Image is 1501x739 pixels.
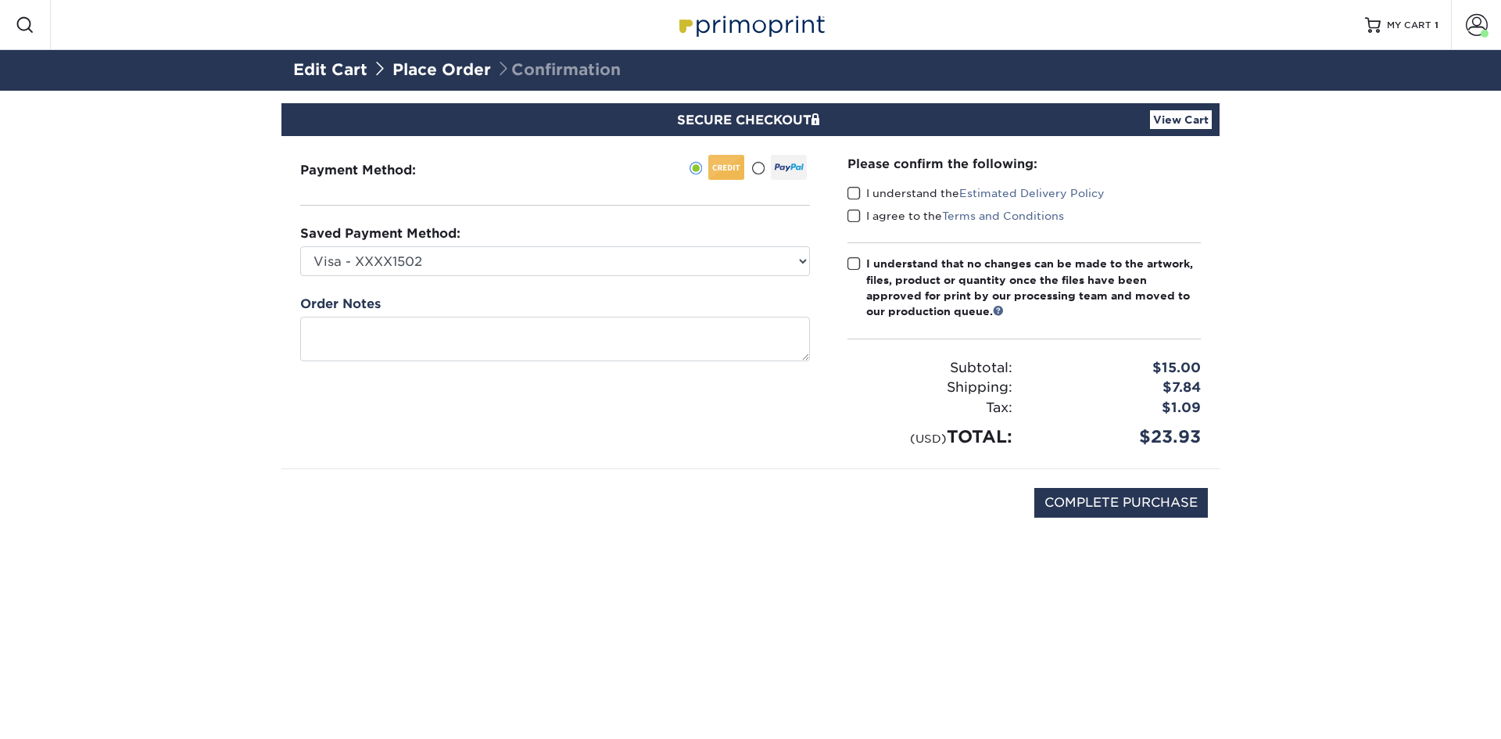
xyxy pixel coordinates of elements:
[496,60,621,79] span: Confirmation
[1435,20,1438,30] span: 1
[959,187,1105,199] a: Estimated Delivery Policy
[836,424,1024,450] div: TOTAL:
[847,155,1201,173] div: Please confirm the following:
[910,432,947,445] small: (USD)
[1387,19,1431,32] span: MY CART
[1024,398,1213,418] div: $1.09
[300,295,381,314] label: Order Notes
[866,256,1201,320] div: I understand that no changes can be made to the artwork, files, product or quantity once the file...
[293,60,367,79] a: Edit Cart
[1024,424,1213,450] div: $23.93
[300,224,460,243] label: Saved Payment Method:
[300,163,454,178] h3: Payment Method:
[836,358,1024,378] div: Subtotal:
[1024,378,1213,398] div: $7.84
[1150,110,1212,129] a: View Cart
[847,185,1105,201] label: I understand the
[392,60,491,79] a: Place Order
[847,208,1064,224] label: I agree to the
[836,398,1024,418] div: Tax:
[836,378,1024,398] div: Shipping:
[1024,358,1213,378] div: $15.00
[672,8,829,41] img: Primoprint
[942,210,1064,222] a: Terms and Conditions
[677,113,824,127] span: SECURE CHECKOUT
[1034,488,1208,518] input: COMPLETE PURCHASE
